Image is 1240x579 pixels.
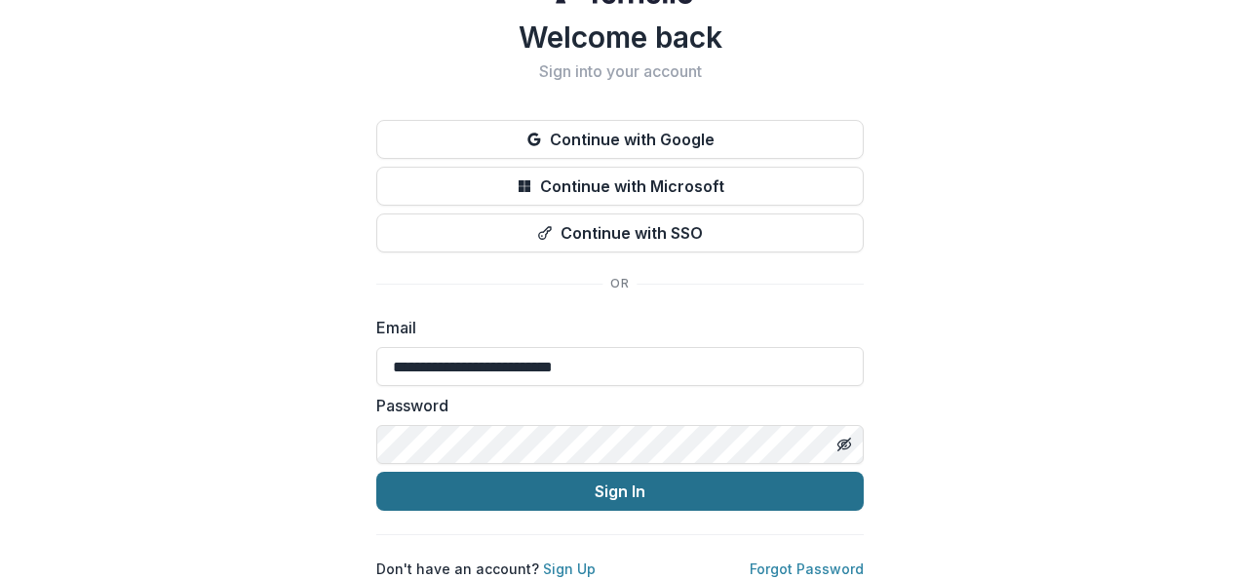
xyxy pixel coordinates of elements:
button: Continue with Google [376,120,864,159]
a: Forgot Password [750,560,864,577]
p: Don't have an account? [376,559,596,579]
button: Toggle password visibility [829,429,860,460]
h1: Welcome back [376,19,864,55]
button: Continue with SSO [376,213,864,252]
button: Continue with Microsoft [376,167,864,206]
a: Sign Up [543,560,596,577]
h2: Sign into your account [376,62,864,81]
label: Password [376,394,852,417]
label: Email [376,316,852,339]
button: Sign In [376,472,864,511]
